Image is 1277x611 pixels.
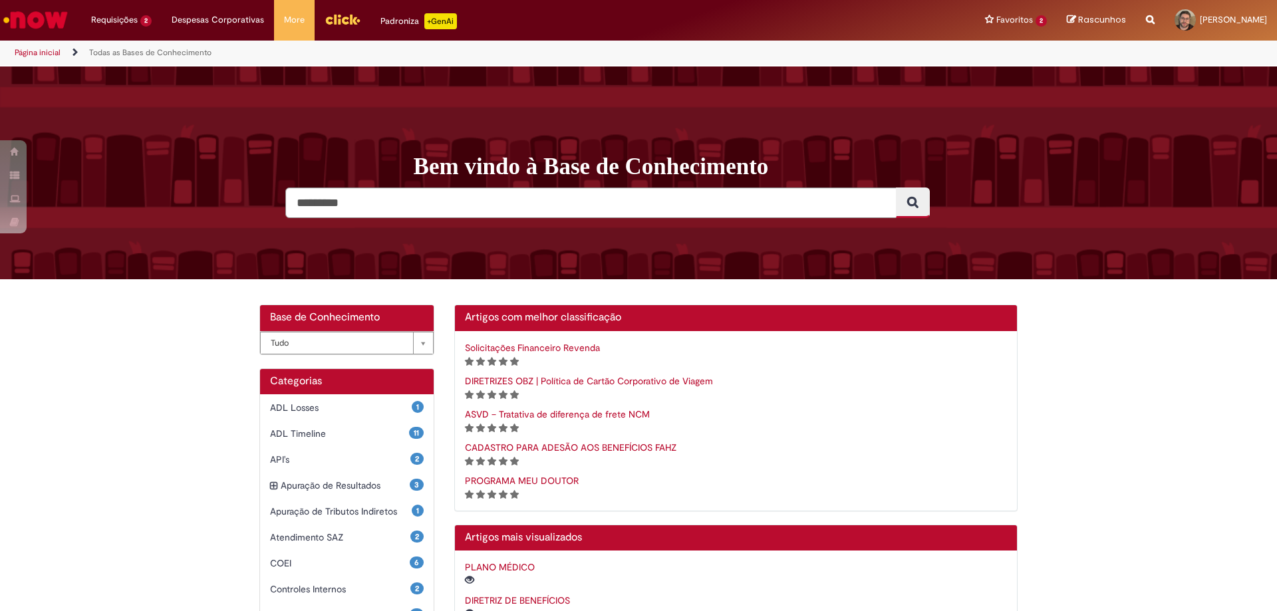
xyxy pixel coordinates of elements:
span: Classificação de artigo - Somente leitura [465,355,519,367]
span: 6 [410,556,424,568]
i: 3 [488,424,496,433]
a: ASVD – Tratativa de diferença de frete NCM [465,408,650,420]
span: Tudo [271,332,406,354]
div: 6 COEI [260,550,434,576]
span: Rascunhos [1078,13,1126,26]
span: COEI [270,556,410,570]
input: Pesquisar [285,187,897,218]
span: Favoritos [996,13,1033,27]
a: Tudo [260,332,434,354]
i: 5 [510,457,519,466]
h2: Artigos com melhor classificação [465,312,1008,324]
p: +GenAi [424,13,457,29]
a: Rascunhos [1067,14,1126,27]
span: Controles Internos [270,582,410,596]
a: Solicitações Financeiro Revenda [465,342,600,354]
span: 11 [409,427,424,439]
div: 1 ADL Losses [260,394,434,421]
span: 1 [412,505,424,517]
i: 4 [499,490,507,499]
a: PLANO MÉDICO [465,561,535,573]
i: 4 [499,390,507,400]
span: Apuração de Tributos Indiretos [270,505,412,518]
a: Página inicial [15,47,61,58]
span: Classificação de artigo - Somente leitura [465,422,519,433]
i: 1 [465,390,474,400]
img: click_logo_yellow_360x200.png [325,9,360,29]
i: 2 [476,457,485,466]
span: Apuração de Resultados [281,479,410,492]
h1: Bem vindo à Base de Conhecimento [414,153,1028,181]
span: 2 [140,15,152,27]
span: 2 [1036,15,1047,27]
a: CADASTRO PARA ADESÃO AOS BENEFÍCIOS FAHZ [465,441,676,453]
div: 2 Controles Internos [260,576,434,602]
i: 4 [499,357,507,366]
i: 1 [465,490,474,499]
i: 4 [499,457,507,466]
div: 2 Atendimento SAZ [260,524,434,550]
span: Atendimento SAZ [270,531,410,544]
i: expandir categoria Apuração de Resultados [270,479,277,493]
span: API's [270,453,410,466]
a: DIRETRIZES OBZ | Política de Cartão Corporativo de Viagem [465,375,713,387]
i: 5 [510,357,519,366]
span: 3 [410,479,424,491]
span: Classificação de artigo - Somente leitura [465,488,519,500]
span: 2 [410,453,424,465]
a: Todas as Bases de Conhecimento [89,47,212,58]
span: [PERSON_NAME] [1200,14,1267,25]
div: 2 API's [260,446,434,473]
h2: Artigos mais visualizados [465,532,1008,544]
h2: Base de Conhecimento [270,312,424,324]
span: Classificação de artigo - Somente leitura [465,455,519,467]
a: DIRETRIZ DE BENEFÍCIOS [465,594,570,606]
ul: Trilhas de página [10,41,841,65]
span: 2 [410,582,424,594]
i: 3 [488,357,496,366]
div: 11 ADL Timeline [260,420,434,447]
i: 5 [510,390,519,400]
i: 2 [476,357,485,366]
img: ServiceNow [1,7,70,33]
i: 3 [488,490,496,499]
span: 1 [412,401,424,413]
span: ADL Losses [270,401,412,414]
h1: Categorias [270,376,424,388]
i: 2 [476,424,485,433]
i: 1 [465,424,474,433]
div: 1 Apuração de Tributos Indiretos [260,498,434,525]
a: PROGRAMA MEU DOUTOR [465,475,579,487]
i: 1 [465,457,474,466]
i: 1 [465,357,474,366]
div: Bases de Conhecimento [260,331,434,354]
div: Padroniza [380,13,457,29]
span: More [284,13,305,27]
i: 5 [510,424,519,433]
button: Pesquisar [896,187,930,218]
i: 3 [488,390,496,400]
span: Requisições [91,13,138,27]
span: ADL Timeline [270,427,409,440]
i: 2 [476,390,485,400]
i: 3 [488,457,496,466]
span: Despesas Corporativas [172,13,264,27]
i: 2 [476,490,485,499]
div: expandir categoria Apuração de Resultados 3 Apuração de Resultados [260,472,434,499]
span: Classificação de artigo - Somente leitura [465,388,519,400]
i: 4 [499,424,507,433]
i: 5 [510,490,519,499]
span: 2 [410,531,424,543]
